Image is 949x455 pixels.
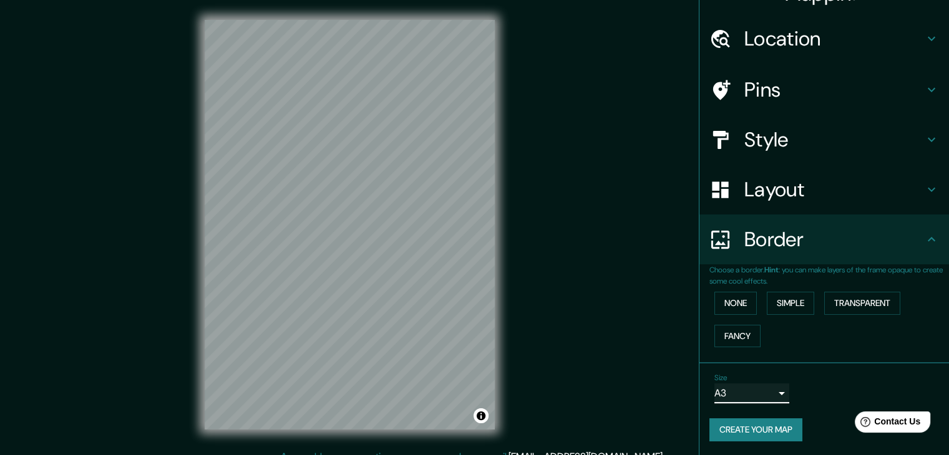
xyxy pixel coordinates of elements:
h4: Border [744,227,924,252]
button: Fancy [714,325,761,348]
div: Location [699,14,949,64]
h4: Location [744,26,924,51]
h4: Layout [744,177,924,202]
div: Layout [699,165,949,214]
h4: Style [744,127,924,152]
h4: Pins [744,77,924,102]
p: Choose a border. : you can make layers of the frame opaque to create some cool effects. [709,264,949,287]
button: None [714,292,757,315]
div: Pins [699,65,949,115]
div: Border [699,214,949,264]
iframe: Help widget launcher [838,406,935,441]
b: Hint [764,265,779,275]
div: A3 [714,383,789,403]
button: Create your map [709,418,802,441]
canvas: Map [205,20,495,429]
label: Size [714,373,728,383]
button: Transparent [824,292,900,315]
button: Simple [767,292,814,315]
button: Toggle attribution [474,408,489,423]
div: Style [699,115,949,165]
